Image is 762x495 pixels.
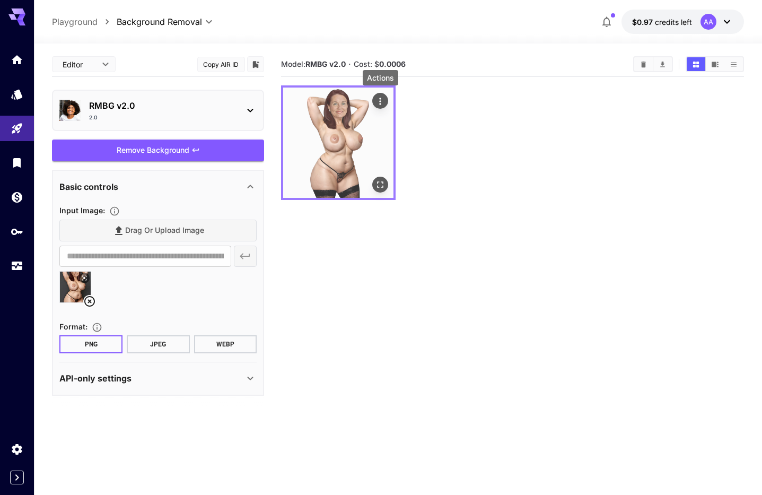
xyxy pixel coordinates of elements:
[379,59,406,68] b: 0.0006
[11,122,23,135] div: Playground
[59,372,132,385] p: API-only settings
[63,59,95,70] span: Editor
[127,335,190,353] button: JPEG
[700,14,716,30] div: AA
[59,366,257,391] div: API-only settings
[11,53,23,66] div: Home
[59,206,105,215] span: Input Image :
[117,144,189,157] span: Remove Background
[59,180,118,193] p: Basic controls
[363,70,398,85] div: Actions
[706,57,724,71] button: Show media in video view
[724,57,743,71] button: Show media in list view
[281,59,346,68] span: Model:
[11,442,23,456] div: Settings
[117,15,202,28] span: Background Removal
[11,88,23,101] div: Models
[197,57,245,72] button: Copy AIR ID
[632,16,692,28] div: $0.96807
[59,174,257,199] div: Basic controls
[52,15,98,28] a: Playground
[653,57,672,71] button: Download All
[372,93,388,109] div: Actions
[11,259,23,273] div: Usage
[59,95,257,126] div: RMBG v2.02.0
[105,206,124,216] button: Specifies the input image to be processed.
[11,156,23,169] div: Library
[89,99,235,112] p: RMBG v2.0
[655,18,692,27] span: credits left
[59,335,122,353] button: PNG
[621,10,744,34] button: $0.96807AA
[52,15,117,28] nav: breadcrumb
[348,58,351,71] p: ·
[89,114,98,121] p: 2.0
[283,88,393,198] img: qbnNdcfQrRRT6fwCVLzaLmPEgsAAAAABJRU5ErkJggg==
[52,140,264,161] button: Remove Background
[632,18,655,27] span: $0.97
[11,225,23,238] div: API Keys
[354,59,406,68] span: Cost: $
[634,57,653,71] button: Clear All
[194,335,257,353] button: WEBP
[59,322,87,331] span: Format :
[11,190,23,204] div: Wallet
[372,177,388,193] div: Open in fullscreen
[305,59,346,68] b: RMBG v2.0
[251,58,260,71] button: Add to library
[686,56,744,72] div: Show media in grid viewShow media in video viewShow media in list view
[87,322,107,333] button: Choose the file format for the output image.
[633,56,673,72] div: Clear AllDownload All
[687,57,705,71] button: Show media in grid view
[10,471,24,484] button: Expand sidebar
